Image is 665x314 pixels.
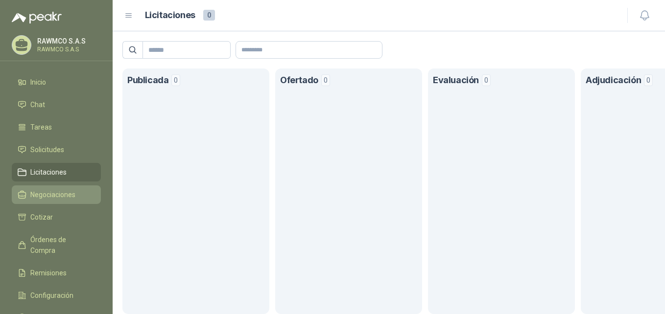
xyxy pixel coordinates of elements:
span: Negociaciones [30,189,75,200]
a: Órdenes de Compra [12,230,101,260]
span: Configuración [30,290,73,301]
span: Remisiones [30,268,67,278]
a: Cotizar [12,208,101,226]
span: 0 [203,10,215,21]
a: Remisiones [12,264,101,282]
img: Logo peakr [12,12,62,23]
h1: Ofertado [280,73,318,88]
h1: Licitaciones [145,8,195,22]
a: Chat [12,95,101,114]
span: 0 [644,74,653,86]
h1: Evaluación [433,73,479,88]
span: Chat [30,99,45,110]
a: Solicitudes [12,140,101,159]
span: 0 [321,74,330,86]
span: 0 [482,74,491,86]
p: RAWMCO S.A.S [37,38,98,45]
span: Solicitudes [30,144,64,155]
a: Configuración [12,286,101,305]
a: Inicio [12,73,101,91]
span: Licitaciones [30,167,67,178]
h1: Adjudicación [586,73,641,88]
h1: Publicada [127,73,168,88]
span: Tareas [30,122,52,133]
a: Licitaciones [12,163,101,181]
p: RAWMCO S.A.S [37,46,98,52]
a: Tareas [12,118,101,136]
span: Inicio [30,77,46,88]
a: Negociaciones [12,185,101,204]
span: Órdenes de Compra [30,234,92,256]
span: Cotizar [30,212,53,223]
span: 0 [171,74,180,86]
